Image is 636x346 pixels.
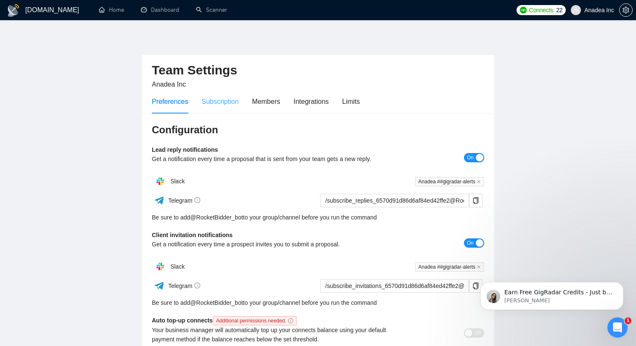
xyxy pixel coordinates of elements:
[619,3,633,17] button: setting
[520,7,527,13] img: upwork-logo.png
[152,173,169,190] img: hpQkSZIkSZIkSZIkSZIkSZIkSZIkSZIkSZIkSZIkSZIkSZIkSZIkSZIkSZIkSZIkSZIkSZIkSZIkSZIkSZIkSZIkSZIkSZIkS...
[152,123,484,137] h3: Configuration
[141,6,179,13] a: dashboardDashboard
[152,96,188,107] div: Preferences
[170,178,185,185] span: Slack
[196,6,227,13] a: searchScanner
[190,298,243,307] a: @RocketBidder_bot
[154,195,164,206] img: ww3wtPAAAAAElFTkSuQmCC
[201,96,238,107] div: Subscription
[469,194,482,207] button: copy
[474,328,481,338] span: Off
[477,180,481,184] span: close
[190,213,243,222] a: @RocketBidder_bot
[625,317,631,324] span: 1
[152,325,401,344] div: Your business manager will automatically top up your connects balance using your default payment ...
[99,6,124,13] a: homeHome
[194,283,200,288] span: info-circle
[573,7,579,13] span: user
[152,232,233,238] b: Client invitation notifications
[620,7,632,13] span: setting
[288,318,293,323] span: info-circle
[529,5,554,15] span: Connects:
[467,238,474,248] span: On
[194,197,200,203] span: info-circle
[556,5,562,15] span: 22
[168,283,201,289] span: Telegram
[213,316,297,325] span: Additional permissions needed.
[152,258,169,275] img: hpQkSZIkSZIkSZIkSZIkSZIkSZIkSZIkSZIkSZIkSZIkSZIkSZIkSZIkSZIkSZIkSZIkSZIkSZIkSZIkSZIkSZIkSZIkSZIkS...
[168,197,201,204] span: Telegram
[7,4,20,17] img: logo
[467,153,474,162] span: On
[152,213,484,222] div: Be sure to add to your group/channel before you run the command
[152,154,401,164] div: Get a notification every time a proposal that is sent from your team gets a new reply.
[607,317,628,338] iframe: Intercom live chat
[170,263,185,270] span: Slack
[252,96,280,107] div: Members
[469,197,482,204] span: copy
[152,146,218,153] b: Lead reply notifications
[294,96,329,107] div: Integrations
[415,177,484,186] span: Anadea ##gigradar-alerts
[152,81,186,88] span: Anadea Inc
[468,264,636,323] iframe: Intercom notifications повідомлення
[152,62,484,79] h2: Team Settings
[152,317,300,324] b: Auto top-up connects
[154,280,164,291] img: ww3wtPAAAAAElFTkSuQmCC
[619,7,633,13] a: setting
[152,298,484,307] div: Be sure to add to your group/channel before you run the command
[342,96,360,107] div: Limits
[152,240,401,249] div: Get a notification every time a prospect invites you to submit a proposal.
[415,262,484,272] span: Anadea ##gigradar-alerts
